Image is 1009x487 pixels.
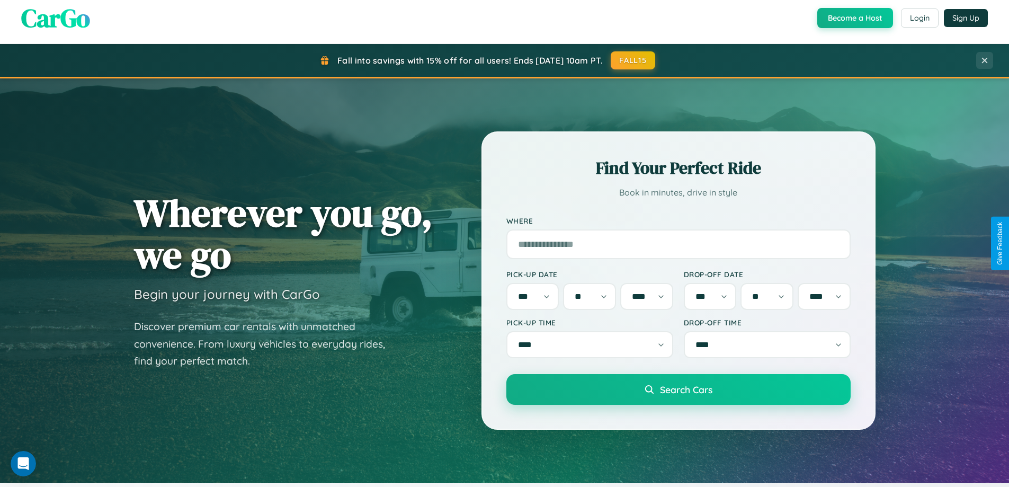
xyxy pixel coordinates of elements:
button: Sign Up [944,9,988,27]
button: Login [901,8,939,28]
span: Search Cars [660,384,712,395]
iframe: Intercom live chat [11,451,36,476]
label: Pick-up Time [506,318,673,327]
button: Become a Host [817,8,893,28]
h2: Find Your Perfect Ride [506,156,851,180]
label: Drop-off Date [684,270,851,279]
button: Search Cars [506,374,851,405]
label: Pick-up Date [506,270,673,279]
div: Give Feedback [996,222,1004,265]
p: Discover premium car rentals with unmatched convenience. From luxury vehicles to everyday rides, ... [134,318,399,370]
label: Where [506,216,851,225]
p: Book in minutes, drive in style [506,185,851,200]
label: Drop-off Time [684,318,851,327]
h3: Begin your journey with CarGo [134,286,320,302]
span: CarGo [21,1,90,36]
span: Fall into savings with 15% off for all users! Ends [DATE] 10am PT. [337,55,603,66]
h1: Wherever you go, we go [134,192,433,276]
button: FALL15 [611,51,655,69]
